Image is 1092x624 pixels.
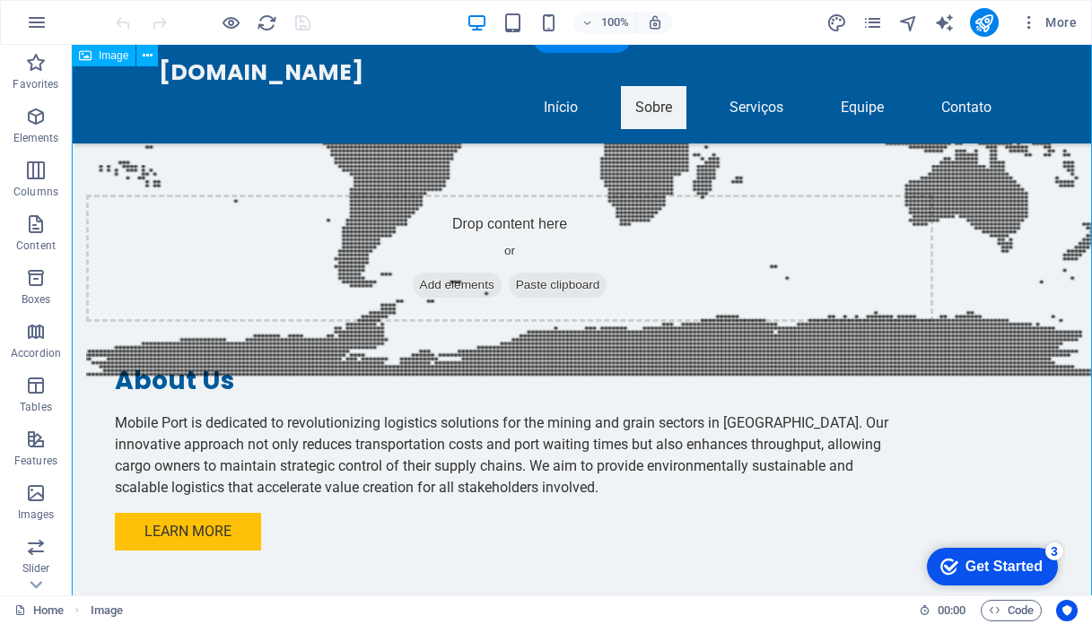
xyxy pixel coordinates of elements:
[11,346,61,360] p: Accordion
[22,292,51,307] p: Boxes
[99,50,128,61] span: Image
[934,12,956,33] button: text_generator
[22,561,50,576] p: Slider
[13,77,58,91] p: Favorites
[862,12,884,33] button: pages
[133,4,151,22] div: 3
[14,9,145,47] div: Get Started 3 items remaining, 40% complete
[220,12,241,33] button: Click here to leave preview mode and continue editing
[1056,600,1078,621] button: Usercentrics
[938,600,965,621] span: 00 00
[970,8,999,37] button: publish
[826,13,847,33] i: Design (Ctrl+Alt+Y)
[14,600,64,621] a: Click to cancel selection. Double-click to open Pages
[1013,8,1084,37] button: More
[950,603,953,617] span: :
[898,13,919,33] i: Navigator
[13,185,58,199] p: Columns
[898,12,920,33] button: navigator
[18,507,55,522] p: Images
[14,454,57,468] p: Features
[974,13,994,33] i: Publish
[53,20,130,36] div: Get Started
[934,13,955,33] i: AI Writer
[16,238,56,253] p: Content
[919,600,966,621] h6: Session time
[257,13,277,33] i: Reload page
[1020,13,1077,31] span: More
[256,12,277,33] button: reload
[13,131,59,145] p: Elements
[862,13,883,33] i: Pages (Ctrl+Alt+S)
[600,12,629,33] h6: 100%
[981,600,1042,621] button: Code
[826,12,848,33] button: design
[573,12,637,33] button: 100%
[20,400,52,414] p: Tables
[647,14,663,30] i: On resize automatically adjust zoom level to fit chosen device.
[91,600,123,621] span: Click to select. Double-click to edit
[989,600,1034,621] span: Code
[91,600,123,621] nav: breadcrumb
